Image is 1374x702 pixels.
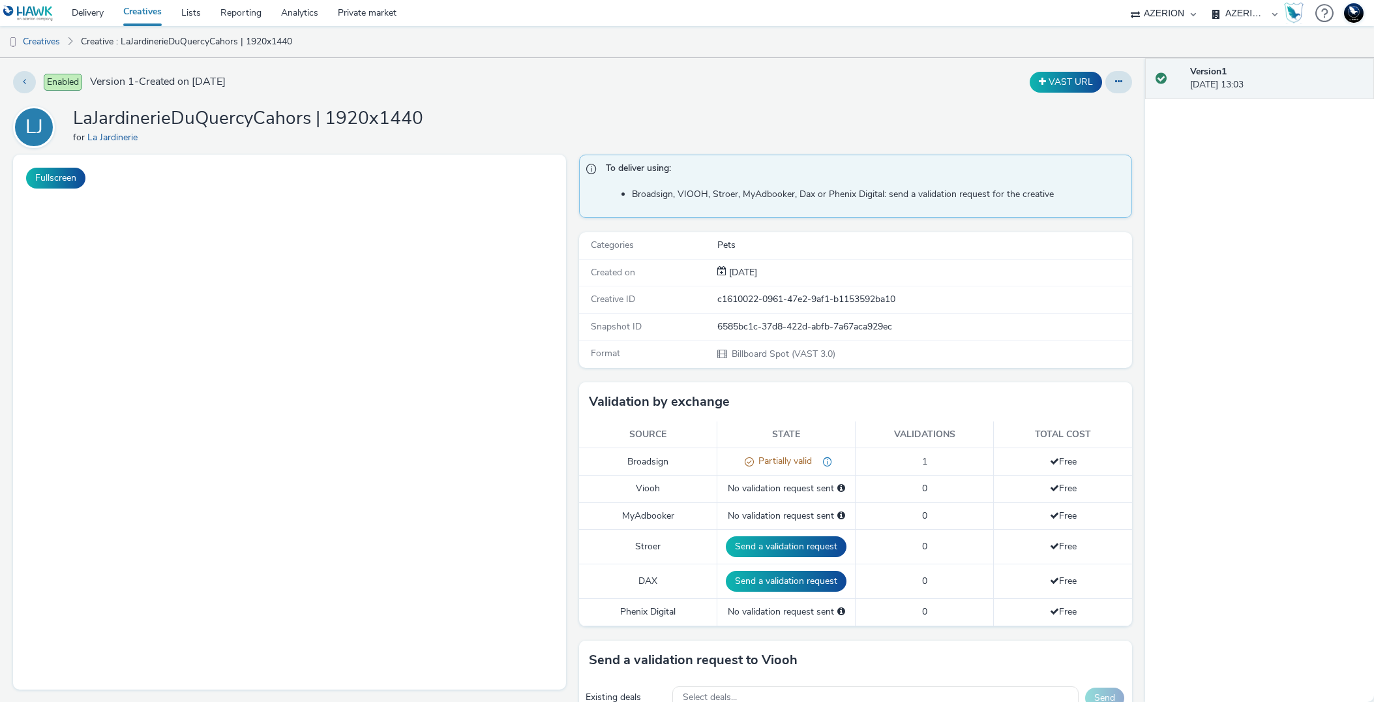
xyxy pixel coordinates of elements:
span: 0 [922,540,927,553]
span: 0 [922,482,927,495]
div: No validation request sent [724,510,848,523]
div: No validation request sent [724,605,848,618]
span: 1 [922,455,927,468]
span: Categories [591,239,634,251]
th: Validations [856,421,994,448]
span: Version 1 - Created on [DATE] [90,74,226,89]
th: Total cost [994,421,1132,448]
td: Stroer [579,530,717,564]
span: Enabled [44,74,82,91]
span: To deliver using: [606,162,1118,179]
div: Please select a deal below and click on Send to send a validation request to MyAdbooker. [837,510,845,523]
span: Free [1050,540,1077,553]
div: 6585bc1c-37d8-422d-abfb-7a67aca929ec [717,320,1131,333]
span: Created on [591,266,635,279]
button: Send a validation request [726,536,846,557]
a: Hawk Academy [1284,3,1309,23]
a: La Jardinerie [87,131,143,144]
span: Free [1050,482,1077,495]
a: Creative : LaJardinerieDuQuercyCahors | 1920x1440 [74,26,299,57]
div: resolution [812,455,832,468]
td: Viooh [579,476,717,502]
span: [DATE] [726,266,757,279]
span: Free [1050,605,1077,618]
td: Broadsign [579,448,717,476]
td: DAX [579,564,717,599]
h3: Send a validation request to Viooh [589,650,798,670]
td: Phenix Digital [579,599,717,626]
div: Please select a deal below and click on Send to send a validation request to Phenix Digital. [837,605,845,618]
img: undefined Logo [3,5,53,22]
div: Creation 06 October 2025, 13:03 [726,266,757,279]
button: Fullscreen [26,168,85,189]
div: LJ [25,109,43,145]
span: 0 [922,575,927,587]
span: 0 [922,605,927,618]
div: No validation request sent [724,482,848,495]
div: Duplicate the creative as a VAST URL [1026,72,1105,93]
th: Source [579,421,717,448]
h1: LaJardinerieDuQuercyCahors | 1920x1440 [73,106,423,131]
div: c1610022-0961-47e2-9af1-b1153592ba10 [717,293,1131,306]
span: Free [1050,510,1077,522]
div: Pets [717,239,1131,252]
span: Free [1050,455,1077,468]
span: Creative ID [591,293,635,305]
span: Snapshot ID [591,320,642,333]
span: Free [1050,575,1077,587]
span: Format [591,347,620,359]
td: MyAdbooker [579,502,717,529]
th: State [717,421,856,448]
img: Hawk Academy [1284,3,1304,23]
button: Send a validation request [726,571,846,592]
div: Please select a deal below and click on Send to send a validation request to Viooh. [837,482,845,495]
li: Broadsign, VIOOH, Stroer, MyAdbooker, Dax or Phenix Digital: send a validation request for the cr... [632,188,1125,201]
img: Support Hawk [1344,3,1364,23]
span: Billboard Spot (VAST 3.0) [730,348,835,360]
span: 0 [922,510,927,522]
a: LJ [13,121,60,133]
strong: Version 1 [1190,65,1227,78]
img: dooh [7,36,20,49]
span: Partially valid [754,455,812,467]
h3: Validation by exchange [589,392,730,412]
button: VAST URL [1030,72,1102,93]
span: for [73,131,87,144]
div: [DATE] 13:03 [1190,65,1364,92]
